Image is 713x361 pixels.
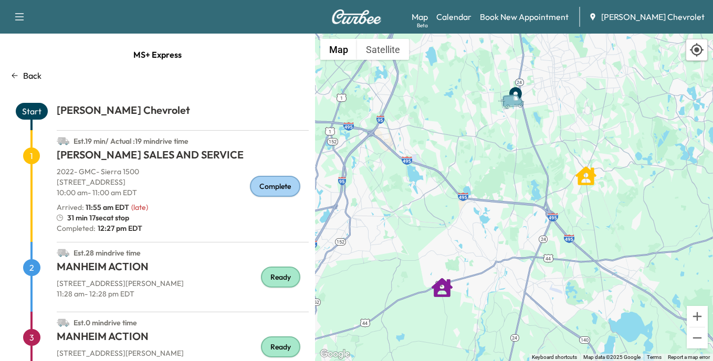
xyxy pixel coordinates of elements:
span: 1 [23,147,40,164]
span: 3 [23,329,40,346]
h1: [PERSON_NAME] Chevrolet [57,103,309,122]
span: ( late ) [131,203,148,212]
span: Est. 0 min drive time [74,318,137,327]
span: Est. 19 min / Actual : 19 min drive time [74,136,188,146]
div: Ready [261,336,300,357]
span: Start [16,103,48,120]
h1: [PERSON_NAME] SALES AND SERVICE [57,147,309,166]
div: Ready [261,267,300,288]
a: Report a map error [668,354,710,360]
div: Complete [250,176,300,197]
span: 2 [23,259,40,276]
h1: MANHEIM ACTION [57,259,309,278]
button: Zoom out [687,327,708,348]
span: MS+ Express [133,44,182,65]
a: Calendar [436,10,471,23]
div: Beta [417,22,428,29]
p: 11:28 am - 12:28 pm EDT [57,289,309,299]
img: Google [318,347,352,361]
a: Terms (opens in new tab) [647,354,662,360]
a: Book New Appointment [480,10,569,23]
gmp-advanced-marker: MANHEIM ACTION [432,272,453,293]
a: MapBeta [412,10,428,23]
p: [STREET_ADDRESS][PERSON_NAME] [57,348,309,358]
button: Keyboard shortcuts [532,354,577,361]
p: Back [23,69,41,82]
span: 11:55 am EDT [86,203,129,212]
p: [STREET_ADDRESS][PERSON_NAME] [57,278,309,289]
gmp-advanced-marker: End Point [505,80,526,101]
span: 12:27 pm EDT [96,223,142,233]
a: Open this area in Google Maps (opens a new window) [318,347,352,361]
p: 10:00 am - 11:00 am EDT [57,187,309,198]
gmp-advanced-marker: Van [497,83,534,101]
p: 2022 - GMC - Sierra 1500 [57,166,309,177]
button: Zoom in [687,306,708,327]
p: Arrived : [57,202,129,213]
p: Completed: [57,223,309,233]
span: Est. 28 min drive time [74,248,141,258]
span: Map data ©2025 Google [583,354,641,360]
gmp-advanced-marker: LABELLE SALES AND SERVICE [575,160,596,181]
div: Recenter map [686,39,708,61]
button: Show street map [320,39,357,60]
p: [STREET_ADDRESS] [57,177,309,187]
span: [PERSON_NAME] Chevrolet [601,10,705,23]
span: 31 min 17sec at stop [67,213,129,223]
h1: MANHEIM ACTION [57,329,309,348]
button: Show satellite imagery [357,39,409,60]
img: Curbee Logo [331,9,382,24]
